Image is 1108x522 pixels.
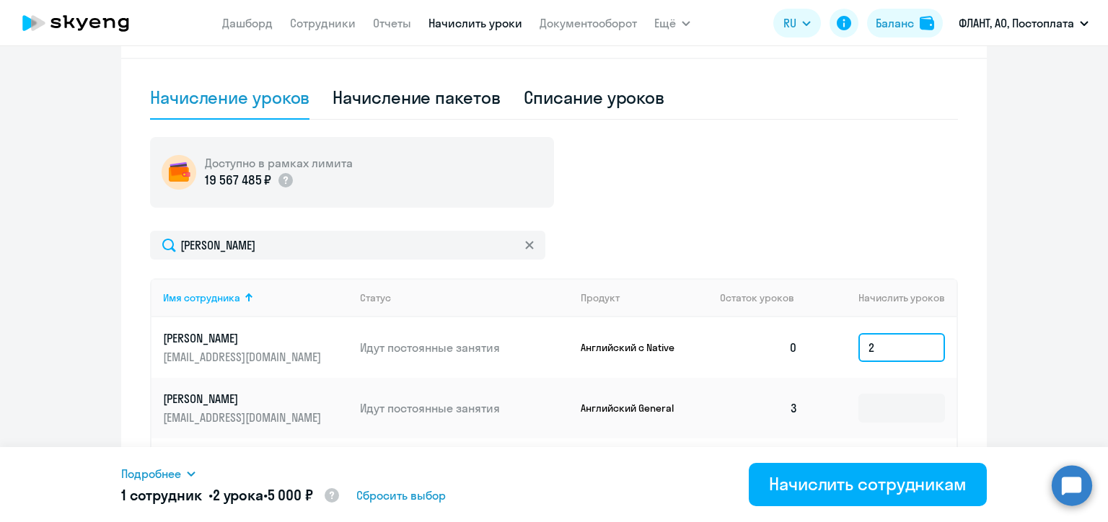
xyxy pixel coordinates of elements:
button: ФЛАНТ, АО, Постоплата [951,6,1096,40]
a: Начислить уроки [428,16,522,30]
p: Идут постоянные занятия [360,400,569,416]
a: [PERSON_NAME][EMAIL_ADDRESS][DOMAIN_NAME] [163,391,348,425]
a: Документооборот [540,16,637,30]
div: Баланс [876,14,914,32]
button: Начислить сотрудникам [749,463,987,506]
div: Начислить сотрудникам [769,472,967,495]
p: [PERSON_NAME] [163,391,325,407]
p: [EMAIL_ADDRESS][DOMAIN_NAME] [163,410,325,425]
input: Поиск по имени, email, продукту или статусу [150,231,545,260]
img: wallet-circle.png [162,155,196,190]
h5: Доступно в рамках лимита [205,155,353,171]
span: Подробнее [121,465,181,482]
span: RU [783,14,796,32]
div: Продукт [581,291,709,304]
th: Начислить уроков [809,278,957,317]
span: Остаток уроков [720,291,794,304]
span: Сбросить выбор [356,487,446,504]
button: RU [773,9,821,37]
td: 3 [708,378,809,438]
p: [PERSON_NAME] [163,330,325,346]
p: ФЛАНТ, АО, Постоплата [959,14,1074,32]
div: Статус [360,291,391,304]
div: Имя сотрудника [163,291,348,304]
p: Идут постоянные занятия [360,340,569,355]
h5: 1 сотрудник • • [121,485,340,507]
div: Статус [360,291,569,304]
a: Сотрудники [290,16,356,30]
span: 5 000 ₽ [268,486,313,504]
p: 19 567 485 ₽ [205,171,271,190]
span: 2 урока [213,486,263,504]
a: Дашборд [222,16,273,30]
div: Имя сотрудника [163,291,240,304]
span: Ещё [654,14,676,32]
button: Ещё [654,9,690,37]
div: Остаток уроков [720,291,809,304]
img: balance [920,16,934,30]
div: Начисление уроков [150,86,309,109]
td: 0 [708,317,809,378]
div: Продукт [581,291,620,304]
p: Английский General [581,402,689,415]
div: Начисление пакетов [333,86,500,109]
div: Списание уроков [524,86,665,109]
p: [EMAIL_ADDRESS][DOMAIN_NAME] [163,349,325,365]
p: Английский с Native [581,341,689,354]
a: Отчеты [373,16,411,30]
a: [PERSON_NAME][EMAIL_ADDRESS][DOMAIN_NAME] [163,330,348,365]
button: Балансbalance [867,9,943,37]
